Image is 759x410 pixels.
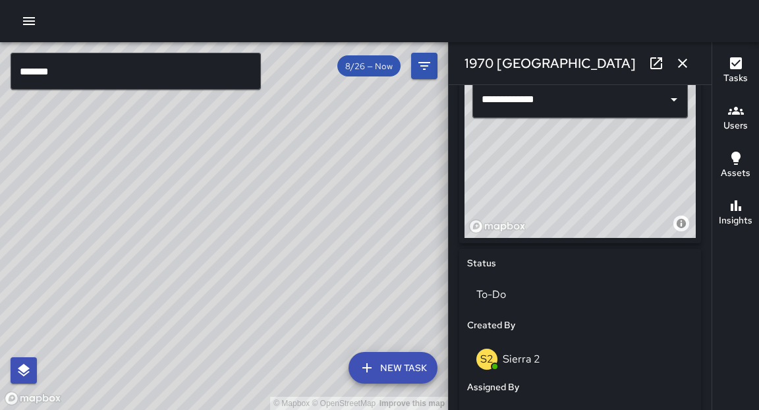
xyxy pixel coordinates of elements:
[503,352,540,366] p: Sierra 2
[665,90,683,109] button: Open
[723,119,748,133] h6: Users
[411,53,437,79] button: Filters
[712,95,759,142] button: Users
[719,214,752,228] h6: Insights
[476,287,684,303] p: To-Do
[349,352,437,384] button: New Task
[480,351,493,367] p: S2
[464,53,636,74] h6: 1970 [GEOGRAPHIC_DATA]
[467,318,515,333] h6: Created By
[712,47,759,95] button: Tasks
[337,61,401,72] span: 8/26 — Now
[467,256,496,271] h6: Status
[712,142,759,190] button: Assets
[723,71,748,86] h6: Tasks
[712,190,759,237] button: Insights
[467,380,519,395] h6: Assigned By
[721,166,750,181] h6: Assets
